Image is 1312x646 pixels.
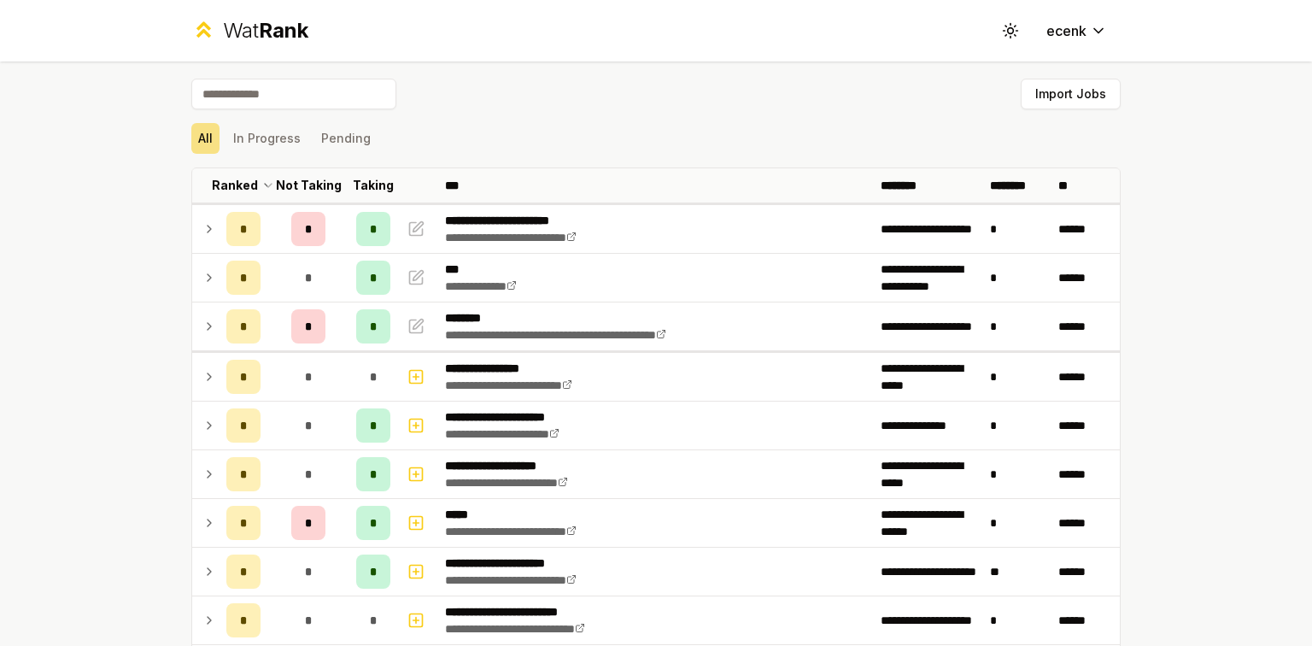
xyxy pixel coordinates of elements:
[212,177,258,194] p: Ranked
[1033,15,1121,46] button: ecenk
[314,123,378,154] button: Pending
[1046,21,1086,41] span: ecenk
[259,18,308,43] span: Rank
[1021,79,1121,109] button: Import Jobs
[276,177,342,194] p: Not Taking
[226,123,307,154] button: In Progress
[223,17,308,44] div: Wat
[191,123,220,154] button: All
[191,17,308,44] a: WatRank
[353,177,394,194] p: Taking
